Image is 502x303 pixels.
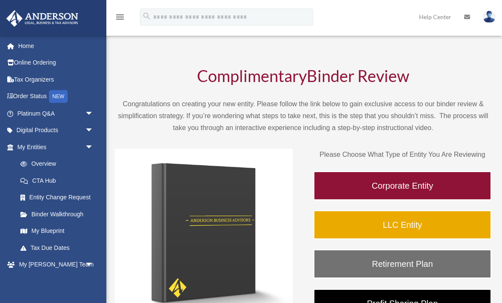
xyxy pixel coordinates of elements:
[314,249,491,278] a: Retirement Plan
[12,156,106,173] a: Overview
[12,189,106,206] a: Entity Change Request
[115,12,125,22] i: menu
[115,15,125,22] a: menu
[314,210,491,239] a: LLC Entity
[142,11,151,21] i: search
[115,98,491,134] p: Congratulations on creating your new entity. Please follow the link below to gain exclusive acces...
[483,11,496,23] img: User Pic
[6,256,106,273] a: My [PERSON_NAME] Teamarrow_drop_down
[85,105,102,122] span: arrow_drop_down
[12,172,106,189] a: CTA Hub
[85,256,102,274] span: arrow_drop_down
[6,139,106,156] a: My Entitiesarrow_drop_down
[6,37,106,54] a: Home
[6,88,106,105] a: Order StatusNEW
[85,122,102,139] span: arrow_drop_down
[12,223,106,240] a: My Blueprint
[307,66,409,85] span: Binder Review
[314,149,491,161] p: Please Choose What Type of Entity You Are Reviewing
[6,273,106,290] a: My Documentsarrow_drop_down
[6,105,106,122] a: Platinum Q&Aarrow_drop_down
[12,206,102,223] a: Binder Walkthrough
[6,122,106,139] a: Digital Productsarrow_drop_down
[6,71,106,88] a: Tax Organizers
[85,139,102,156] span: arrow_drop_down
[4,10,81,27] img: Anderson Advisors Platinum Portal
[12,239,106,256] a: Tax Due Dates
[314,171,491,200] a: Corporate Entity
[49,90,68,103] div: NEW
[85,273,102,290] span: arrow_drop_down
[6,54,106,71] a: Online Ordering
[197,66,307,85] span: Complimentary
